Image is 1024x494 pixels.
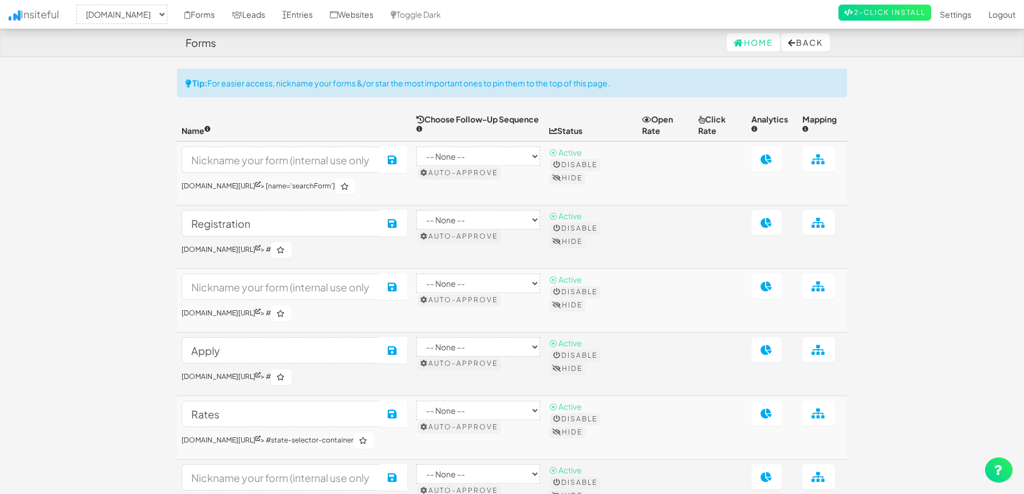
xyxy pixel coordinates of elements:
button: Auto-approve [418,231,501,242]
button: Hide [549,299,585,311]
button: Auto-approve [418,167,501,179]
a: [DOMAIN_NAME][URL] [182,309,261,317]
input: Nickname your form (internal use only) [182,401,379,427]
div: For easier access, nickname your forms &/or star the most important ones to pin them to the top o... [177,69,847,97]
strong: Tip: [192,78,207,88]
a: [DOMAIN_NAME][URL] [182,181,261,190]
th: Click Rate [694,109,746,141]
span: ⦿ Active [549,465,582,475]
img: icon.png [9,10,21,21]
h6: > # [182,306,407,322]
button: Hide [549,363,585,374]
input: Nickname your form (internal use only) [182,274,379,300]
button: Disable [550,223,600,234]
h6: > #state-selector-container [182,433,407,449]
span: ⦿ Active [549,401,582,412]
h6: > # [182,369,407,385]
input: Nickname your form (internal use only) [182,210,379,236]
button: Disable [550,477,600,488]
button: Hide [549,236,585,247]
button: Disable [550,286,600,298]
a: [DOMAIN_NAME][URL] [182,372,261,381]
button: Disable [550,413,600,425]
button: Disable [550,159,600,171]
input: Nickname your form (internal use only) [182,464,379,491]
h6: > [name='searchForm'] [182,179,407,195]
th: Open Rate [637,109,694,141]
span: Mapping [802,114,837,136]
th: Status [545,109,637,141]
span: ⦿ Active [549,274,582,284]
a: [DOMAIN_NAME][URL] [182,436,261,444]
button: Auto-approve [418,294,501,306]
button: Hide [549,426,585,438]
h6: > # [182,242,407,258]
span: Choose Follow-Up Sequence [416,114,539,136]
span: Name [182,125,211,136]
h4: Forms [186,37,216,49]
input: Nickname your form (internal use only) [182,337,379,363]
span: ⦿ Active [549,147,582,157]
span: Analytics [751,114,788,136]
a: [DOMAIN_NAME][URL] [182,245,261,254]
button: Disable [550,350,600,361]
span: ⦿ Active [549,211,582,221]
button: Auto-approve [418,358,501,369]
span: ⦿ Active [549,338,582,348]
button: Hide [549,172,585,184]
input: Nickname your form (internal use only) [182,147,379,173]
a: 2-Click Install [838,5,931,21]
button: Auto-approve [418,421,501,433]
a: Home [727,33,780,52]
button: Back [781,33,830,52]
